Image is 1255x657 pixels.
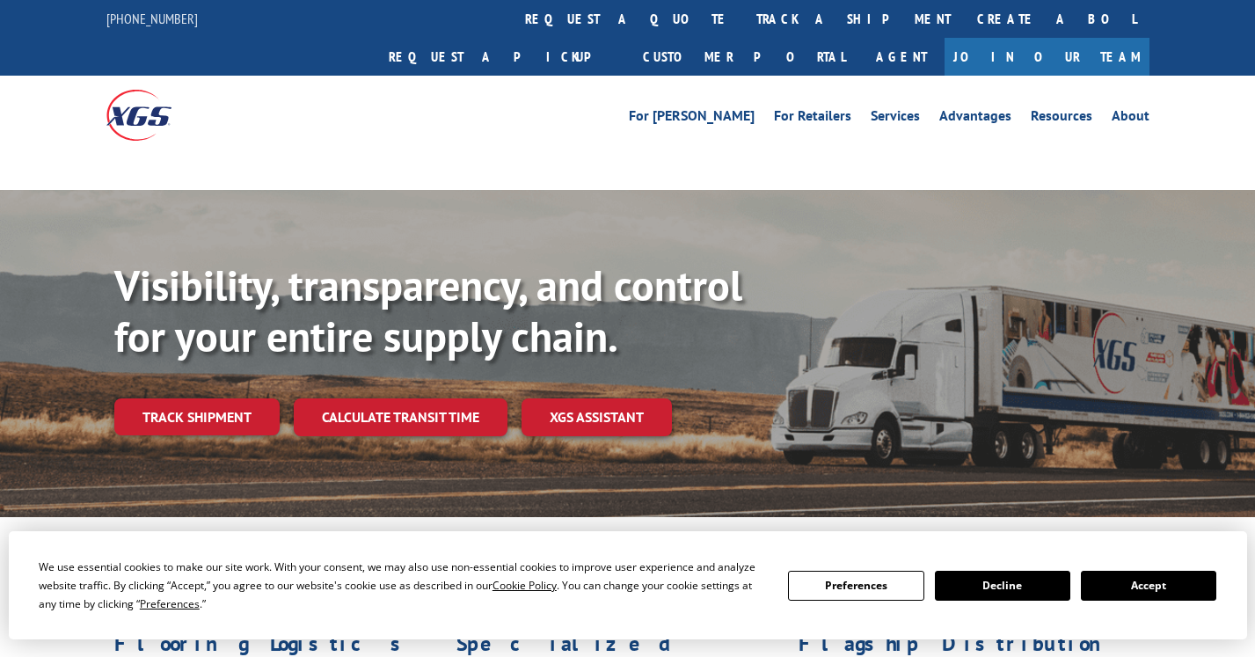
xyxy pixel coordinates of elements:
a: XGS ASSISTANT [522,398,672,436]
a: About [1112,109,1149,128]
button: Preferences [788,571,923,601]
a: [PHONE_NUMBER] [106,10,198,27]
button: Decline [935,571,1070,601]
div: We use essential cookies to make our site work. With your consent, we may also use non-essential ... [39,558,767,613]
a: Customer Portal [630,38,858,76]
a: Services [871,109,920,128]
a: Resources [1031,109,1092,128]
button: Accept [1081,571,1216,601]
a: Track shipment [114,398,280,435]
div: Cookie Consent Prompt [9,531,1247,639]
a: Join Our Team [945,38,1149,76]
a: Agent [858,38,945,76]
span: Preferences [140,596,200,611]
b: Visibility, transparency, and control for your entire supply chain. [114,258,742,363]
a: Request a pickup [376,38,630,76]
a: For Retailers [774,109,851,128]
span: Cookie Policy [493,578,557,593]
a: Advantages [939,109,1011,128]
a: Calculate transit time [294,398,507,436]
a: For [PERSON_NAME] [629,109,755,128]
